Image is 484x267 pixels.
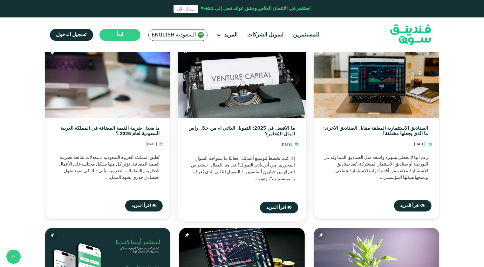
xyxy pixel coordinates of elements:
span: السعودية English [152,31,196,39]
a: اقرأ المزيد [260,202,298,213]
a: للمستثمرين [292,30,321,40]
div: تُطبق المملكة العربية السعودية 3 معدلات شائعة لضريبة القيمة المضافة، تؤثر كل منها بشكل مختلف على ... [53,154,163,186]
div: إذا كنت تخطط لتوسيع أعمالك، فغالبًا ما ستواجه السؤال المحوري: من أين يأتي التمويل؟ في هذا المقال،... [186,155,298,187]
a: اقرأ المزيد [394,200,432,212]
img: ما معدل ضريبة القيمة المضافة في المملكة العربية السعودية لعام 2025 ؟ [45,46,171,118]
span: المزيد [224,32,238,38]
span: [DATE] [414,143,426,146]
span: تسجيل الدخول [56,32,87,37]
span: ابدأ [117,32,123,37]
img: SA Flag [198,32,204,38]
button: back [6,250,21,264]
img: الصناديق الاستثمارية المغلقة مقابل الصناديق الأخرى [314,46,439,118]
span: اقرأ المزيد [400,204,420,208]
a: ما معدل ضريبة القيمة المضافة في المملكة العربية السعودية لعام 2025 ؟ [53,126,160,137]
span: [DATE] [146,143,157,146]
a: ما الأفضل في 2025: التمويل الذاتي أم من خلال رأس المال المُغامر؟ [186,126,295,137]
img: Logo [379,19,442,51]
span: [DATE] [281,143,292,146]
a: تسجيل الدخول [50,29,93,41]
a: الصناديق الاستثمارية المغلقة مقابل الصناديق الأخرى: ما الذي يجعلها مختلفة؟ [321,126,428,137]
div: استثمر في الائتمان الخاص وحقق عوائد تصل إلى 23%* [201,5,310,12]
a: سجل الآن [174,5,198,13]
span: اقرأ المزيد [266,205,286,210]
div: رغم أنها لا تحظى بشهرة واسعة مثل الصناديق المتداولة في البورصة أو صناديق الاستثمار المشتركة، تُعد... [321,154,432,186]
a: اقرأ المزيد [125,200,163,212]
a: لتمويل الشركات [246,30,285,40]
span: اقرأ المزيد [132,204,151,208]
img: التمويل الذاتي أم من خلال رأس المال المُغامر [178,44,306,118]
